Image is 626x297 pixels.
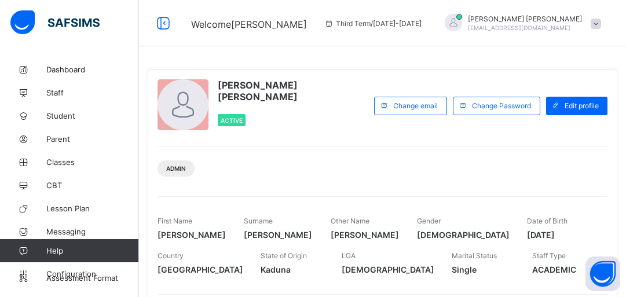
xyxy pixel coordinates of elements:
[468,14,582,23] span: [PERSON_NAME] [PERSON_NAME]
[46,181,139,190] span: CBT
[218,79,368,102] span: [PERSON_NAME] [PERSON_NAME]
[527,217,568,225] span: Date of Birth
[331,230,400,240] span: [PERSON_NAME]
[46,88,139,97] span: Staff
[244,230,313,240] span: [PERSON_NAME]
[331,217,369,225] span: Other Name
[585,256,620,291] button: Open asap
[158,230,226,240] span: [PERSON_NAME]
[532,251,566,260] span: Staff Type
[158,217,192,225] span: First Name
[342,265,434,274] span: [DEMOGRAPHIC_DATA]
[166,165,186,172] span: Admin
[324,19,422,28] span: session/term information
[46,246,138,255] span: Help
[452,265,515,274] span: Single
[417,217,441,225] span: Gender
[46,65,139,74] span: Dashboard
[46,134,139,144] span: Parent
[433,14,607,33] div: FrancisVICTOR
[191,19,307,30] span: Welcome [PERSON_NAME]
[393,101,438,110] span: Change email
[221,117,243,124] span: Active
[158,251,184,260] span: Country
[565,101,599,110] span: Edit profile
[527,230,596,240] span: [DATE]
[46,269,138,278] span: Configuration
[46,111,139,120] span: Student
[417,230,510,240] span: [DEMOGRAPHIC_DATA]
[342,251,356,260] span: LGA
[46,204,139,213] span: Lesson Plan
[10,10,100,35] img: safsims
[158,265,243,274] span: [GEOGRAPHIC_DATA]
[46,227,139,236] span: Messaging
[46,157,139,167] span: Classes
[261,265,324,274] span: Kaduna
[244,217,273,225] span: Surname
[532,265,596,274] span: ACADEMIC
[452,251,497,260] span: Marital Status
[472,101,531,110] span: Change Password
[468,24,570,31] span: [EMAIL_ADDRESS][DOMAIN_NAME]
[261,251,307,260] span: State of Origin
